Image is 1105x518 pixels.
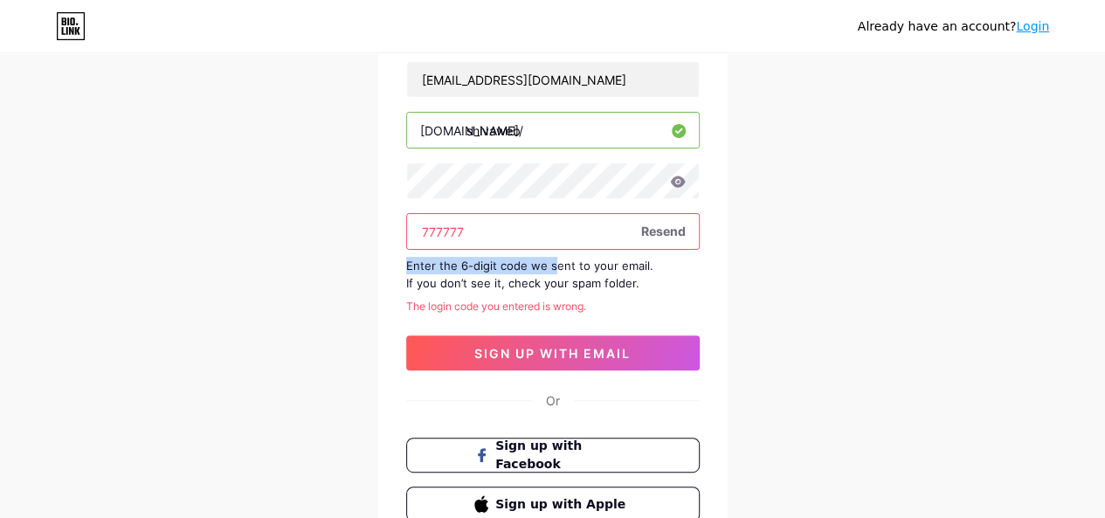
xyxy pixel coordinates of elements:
div: [DOMAIN_NAME]/ [420,121,523,140]
input: Paste login code [407,214,699,249]
button: sign up with email [406,335,700,370]
input: Email [407,62,699,97]
a: Login [1016,19,1049,33]
span: Sign up with Apple [495,495,631,514]
span: Resend [641,222,686,240]
span: Sign up with Facebook [495,437,631,473]
span: sign up with email [474,346,631,361]
input: username [407,113,699,148]
div: Enter the 6-digit code we sent to your email. If you don’t see it, check your spam folder. [406,257,700,292]
div: Already have an account? [858,17,1049,36]
div: Or [546,391,560,410]
div: The login code you entered is wrong. [406,299,700,314]
button: Sign up with Facebook [406,438,700,473]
